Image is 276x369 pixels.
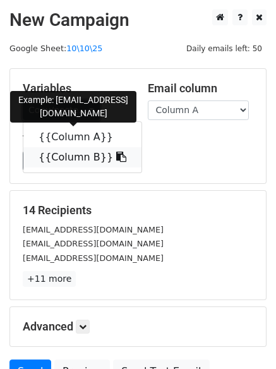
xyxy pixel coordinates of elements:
h2: New Campaign [9,9,267,31]
div: Example: [EMAIL_ADDRESS][DOMAIN_NAME] [10,91,136,123]
small: [EMAIL_ADDRESS][DOMAIN_NAME] [23,239,164,248]
iframe: Chat Widget [213,308,276,369]
small: [EMAIL_ADDRESS][DOMAIN_NAME] [23,253,164,263]
small: Google Sheet: [9,44,102,53]
h5: Advanced [23,320,253,334]
a: 10\10\25 [66,44,102,53]
span: Daily emails left: 50 [182,42,267,56]
a: {{Column B}} [23,147,141,167]
a: +11 more [23,271,76,287]
h5: 14 Recipients [23,203,253,217]
a: {{Column A}} [23,127,141,147]
h5: Email column [148,82,254,95]
h5: Variables [23,82,129,95]
a: Daily emails left: 50 [182,44,267,53]
small: [EMAIL_ADDRESS][DOMAIN_NAME] [23,225,164,234]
